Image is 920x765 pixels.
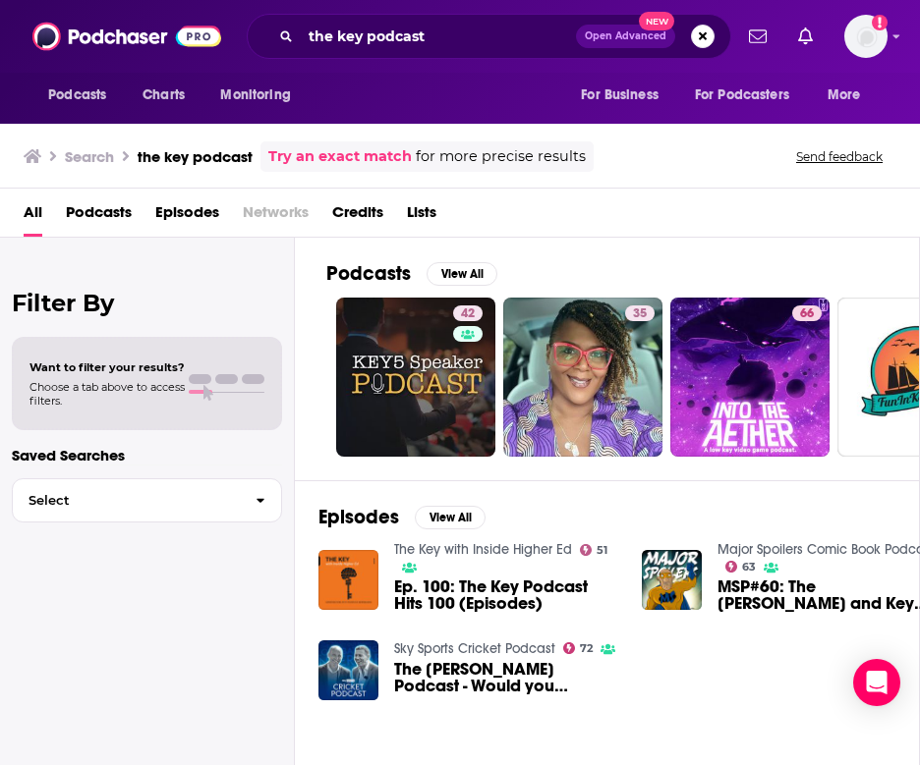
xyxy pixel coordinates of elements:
a: Sky Sports Cricket Podcast [394,640,555,657]
a: 66 [670,298,830,457]
h3: Search [65,147,114,166]
span: for more precise results [416,145,586,168]
a: PodcastsView All [326,261,497,286]
span: Charts [143,82,185,109]
h2: Filter By [12,289,282,317]
button: open menu [206,77,316,114]
a: 35 [503,298,662,457]
span: 51 [597,546,607,555]
span: Monitoring [220,82,290,109]
input: Search podcasts, credits, & more... [301,21,576,52]
h2: Episodes [318,505,399,529]
span: Choose a tab above to access filters. [29,380,185,408]
span: Networks [243,196,309,237]
a: The Rob Key Podcast - Would you Mankad? [394,661,618,694]
button: open menu [814,77,886,114]
span: The [PERSON_NAME] Podcast - Would you [PERSON_NAME]? [394,661,618,694]
a: EpisodesView All [318,505,486,529]
img: Podchaser - Follow, Share and Rate Podcasts [32,18,221,55]
button: Open AdvancedNew [576,25,675,48]
img: User Profile [844,15,888,58]
img: MSP#60: The Locke and Key Podcast [642,550,702,610]
a: Episodes [155,196,219,237]
img: The Rob Key Podcast - Would you Mankad? [318,640,378,700]
a: Lists [407,196,436,237]
img: Ep. 100: The Key Podcast Hits 100 (Episodes) [318,550,378,610]
p: Saved Searches [12,446,282,464]
button: View All [427,262,497,286]
h3: the key podcast [138,147,253,166]
div: Search podcasts, credits, & more... [247,14,731,59]
a: 66 [792,305,822,321]
a: 72 [563,642,594,654]
span: Podcasts [48,82,106,109]
span: For Podcasters [695,82,789,109]
span: Select [13,494,240,507]
span: 63 [742,563,756,572]
span: Open Advanced [585,31,666,41]
a: Show notifications dropdown [790,20,821,53]
span: 72 [580,644,593,653]
span: For Business [581,82,659,109]
button: Send feedback [790,148,889,165]
button: open menu [682,77,818,114]
a: The Key with Inside Higher Ed [394,541,572,558]
a: 63 [725,561,757,573]
span: Want to filter your results? [29,360,185,374]
svg: Email not verified [872,15,888,30]
a: Credits [332,196,383,237]
a: Charts [130,77,197,114]
span: 42 [461,304,475,324]
a: Try an exact match [268,145,412,168]
h2: Podcasts [326,261,411,286]
span: New [639,12,674,30]
a: Show notifications dropdown [741,20,775,53]
div: Open Intercom Messenger [853,659,900,706]
button: open menu [34,77,132,114]
a: Podcasts [66,196,132,237]
button: View All [415,506,486,529]
a: 35 [625,305,655,321]
a: All [24,196,42,237]
a: Ep. 100: The Key Podcast Hits 100 (Episodes) [394,578,618,612]
button: Select [12,478,282,522]
button: open menu [567,77,683,114]
span: 35 [633,304,647,324]
span: 66 [800,304,814,324]
span: Logged in as jbarbour [844,15,888,58]
a: 51 [580,544,608,556]
a: 42 [336,298,495,457]
a: 42 [453,305,483,321]
span: More [828,82,861,109]
button: Show profile menu [844,15,888,58]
